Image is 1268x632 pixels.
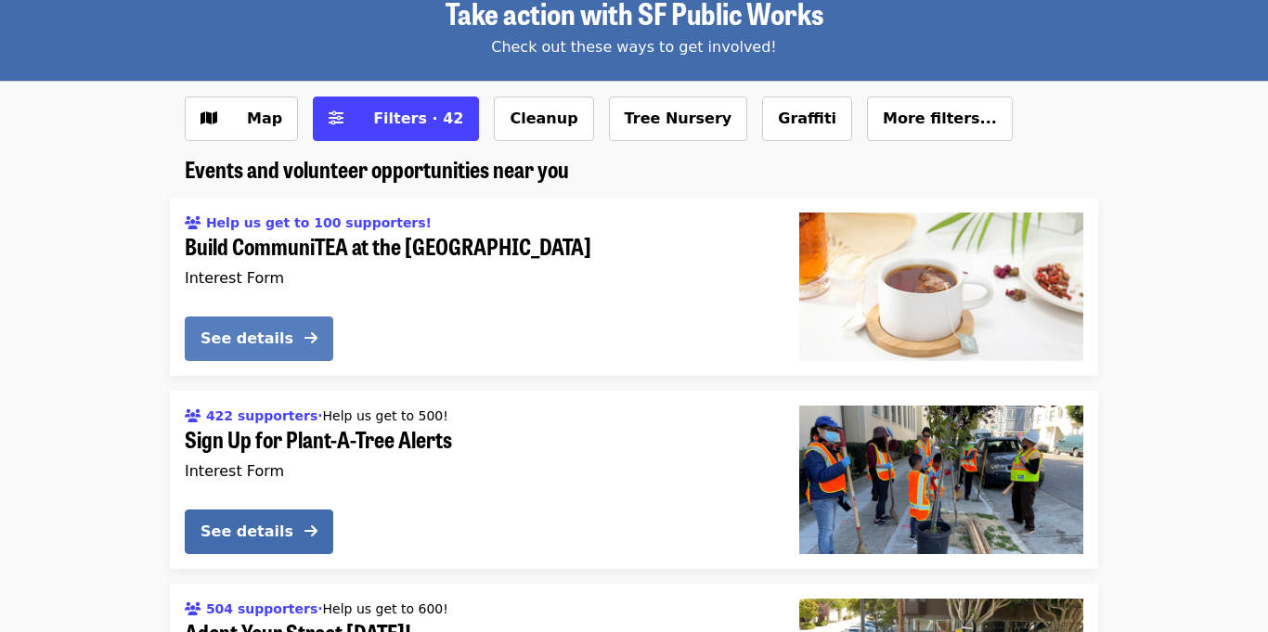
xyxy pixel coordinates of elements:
i: sliders-h icon [329,110,343,127]
button: See details [185,316,333,361]
span: Events and volunteer opportunities near you [185,152,569,185]
span: 504 supporters [206,601,317,616]
div: · [185,596,448,619]
button: Filters (42 selected) [313,97,479,141]
i: arrow-right icon [304,329,317,347]
span: Interest Form [185,462,284,480]
button: Tree Nursery [609,97,748,141]
button: Graffiti [762,97,852,141]
span: Sign Up for Plant-A-Tree Alerts [185,426,770,453]
a: See details for "Build CommuniTEA at the Street Tree Nursery" [170,198,1098,376]
span: Filters · 42 [373,110,463,127]
button: More filters... [867,97,1013,141]
div: See details [201,521,293,543]
i: users icon [185,215,201,231]
i: map icon [201,110,217,127]
a: See details for "Sign Up for Plant-A-Tree Alerts" [170,391,1098,569]
div: See details [201,328,293,350]
i: users icon [185,601,201,617]
span: More filters... [883,110,997,127]
span: Help us get to 100 supporters! [206,215,432,230]
div: · [185,403,448,426]
span: Interest Form [185,269,284,287]
div: Check out these ways to get involved! [185,36,1083,58]
span: Map [247,110,282,127]
i: users icon [185,408,201,424]
img: Build CommuniTEA at the Street Tree Nursery organized by SF Public Works [799,213,1083,361]
span: 422 supporters [206,408,317,423]
img: Sign Up for Plant-A-Tree Alerts organized by SF Public Works [799,406,1083,554]
button: Cleanup [494,97,593,141]
span: Build CommuniTEA at the [GEOGRAPHIC_DATA] [185,233,770,260]
i: arrow-right icon [304,522,317,540]
span: Help us get to 600! [323,601,448,616]
button: Show map view [185,97,298,141]
button: See details [185,509,333,554]
span: Help us get to 500! [323,408,448,423]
